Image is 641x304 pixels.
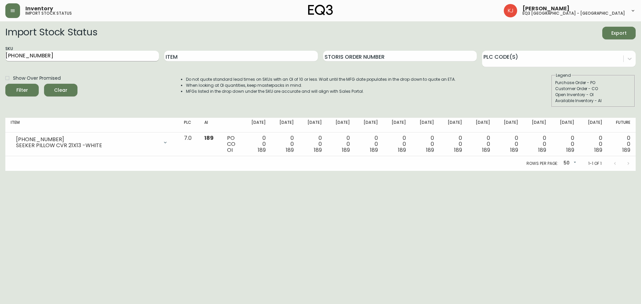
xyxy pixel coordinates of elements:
span: 189 [286,146,294,154]
span: 189 [482,146,490,154]
h5: eq3 [GEOGRAPHIC_DATA] - [GEOGRAPHIC_DATA] [522,11,625,15]
div: 0 0 [248,135,266,153]
button: Clear [44,84,77,96]
div: Customer Order - CO [555,86,631,92]
th: [DATE] [439,118,467,132]
th: Future [608,118,636,132]
div: [PHONE_NUMBER]SEEKER PILLOW CVR 21X13 -WHITE [11,135,173,150]
div: Purchase Order - PO [555,80,631,86]
p: Rows per page: [526,161,558,167]
th: [DATE] [552,118,580,132]
div: 50 [561,158,578,169]
div: 0 0 [333,135,350,153]
span: 189 [538,146,546,154]
span: 189 [426,146,434,154]
li: Do not quote standard lead times on SKUs with an OI of 10 or less. Wait until the MFG date popula... [186,76,456,82]
div: 0 0 [276,135,294,153]
span: 189 [314,146,322,154]
span: 189 [622,146,630,154]
div: Available Inventory - AI [555,98,631,104]
span: 189 [398,146,406,154]
th: AI [199,118,221,132]
th: [DATE] [243,118,271,132]
div: 0 0 [557,135,574,153]
span: Export [608,29,630,37]
span: 189 [594,146,602,154]
div: [PHONE_NUMBER] [16,136,159,142]
img: 24a625d34e264d2520941288c4a55f8e [504,4,517,17]
div: Open Inventory - OI [555,92,631,98]
div: SEEKER PILLOW CVR 21X13 -WHITE [16,142,159,148]
span: 189 [510,146,518,154]
th: [DATE] [299,118,327,132]
span: 189 [370,146,378,154]
span: 189 [258,146,266,154]
div: Filter [16,86,28,94]
span: 189 [204,134,214,142]
legend: Legend [555,72,572,78]
th: [DATE] [495,118,523,132]
th: Item [5,118,179,132]
th: [DATE] [411,118,439,132]
th: [DATE] [580,118,608,132]
button: Filter [5,84,39,96]
img: logo [308,5,333,15]
th: [DATE] [271,118,299,132]
span: [PERSON_NAME] [522,6,570,11]
div: 0 0 [613,135,630,153]
th: [DATE] [327,118,355,132]
th: [DATE] [383,118,411,132]
button: Export [602,27,636,39]
span: 189 [342,146,350,154]
div: 0 0 [585,135,602,153]
span: Show Over Promised [13,75,61,82]
div: PO CO [227,135,238,153]
span: OI [227,146,233,154]
div: 0 0 [389,135,406,153]
span: 189 [566,146,574,154]
span: 189 [454,146,462,154]
li: MFGs listed in the drop down under the SKU are accurate and will align with Sales Portal. [186,88,456,94]
div: 0 0 [501,135,518,153]
span: Inventory [25,6,53,11]
p: 1-1 of 1 [588,161,602,167]
div: 0 0 [529,135,546,153]
div: 0 0 [417,135,434,153]
li: When looking at OI quantities, keep masterpacks in mind. [186,82,456,88]
td: 7.0 [179,132,199,156]
div: 0 0 [445,135,462,153]
div: 0 0 [304,135,322,153]
th: [DATE] [467,118,495,132]
span: Clear [49,86,72,94]
div: 0 0 [473,135,490,153]
th: PLC [179,118,199,132]
div: 0 0 [361,135,378,153]
th: [DATE] [355,118,383,132]
h5: import stock status [25,11,72,15]
h2: Import Stock Status [5,27,97,39]
th: [DATE] [523,118,552,132]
